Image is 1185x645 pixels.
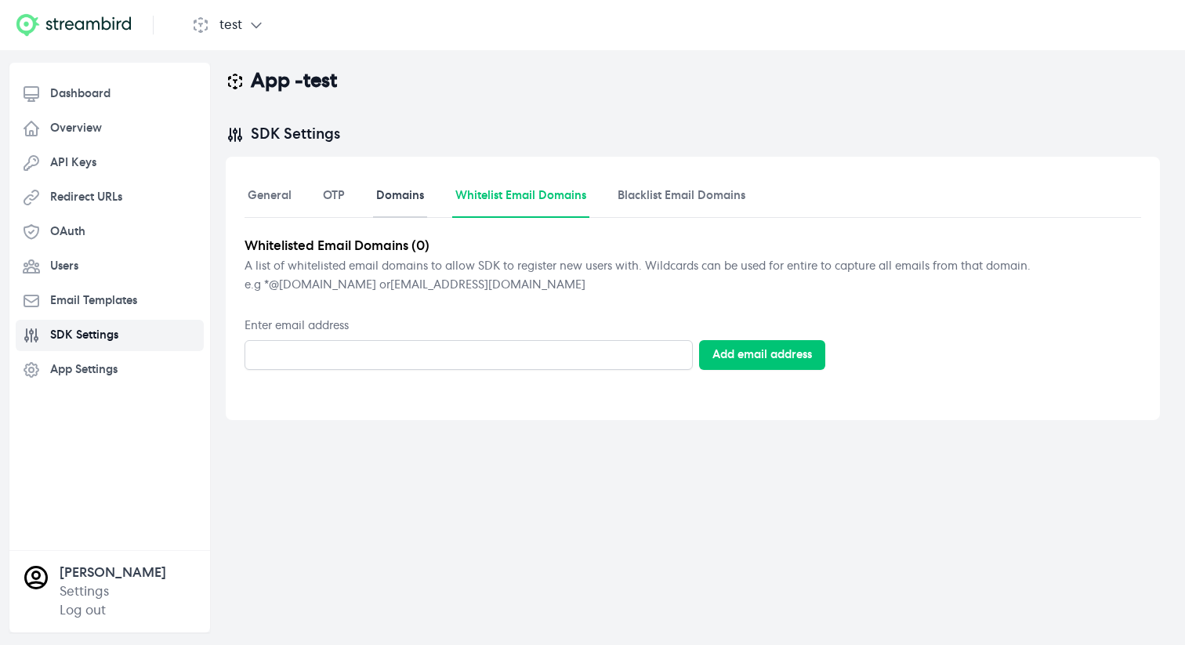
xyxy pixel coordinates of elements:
[251,69,337,94] h1: App - test
[13,13,134,38] img: Streambird
[245,259,1141,274] p: A list of whitelisted email domains to allow SDK to register new users with. Wildcards can be use...
[16,285,204,317] a: Email Templates
[50,362,118,378] span: App Settings
[16,147,204,179] a: API Keys
[16,216,204,248] a: OAuth
[50,293,137,309] span: Email Templates
[373,176,427,218] a: Domains
[16,354,204,386] a: App Settings
[191,16,264,34] button: test
[60,604,106,617] a: Log out
[60,563,166,582] p: [PERSON_NAME]
[245,277,1141,293] p: e.g *@[DOMAIN_NAME] or [EMAIL_ADDRESS][DOMAIN_NAME]
[712,347,812,363] div: Add email address
[16,113,204,144] a: Overview
[60,585,109,598] a: Settings
[452,176,589,218] a: Whitelist Email Domains
[50,121,102,136] span: Overview
[614,176,748,218] a: Blacklist Email Domains
[245,237,1141,255] p: Whitelisted Email Domains ( 0 )
[16,78,204,110] a: Dashboard
[50,224,85,240] span: OAuth
[50,190,122,205] span: Redirect URLs
[50,259,78,274] span: Users
[16,251,204,282] a: Users
[245,176,295,218] a: General
[226,125,340,144] h2: SDK Settings
[320,176,348,218] a: OTP
[16,78,204,411] nav: Sidebar
[699,340,825,370] button: Add email address
[16,182,204,213] a: Redirect URLs
[50,155,96,171] span: API Keys
[50,86,111,102] span: Dashboard
[50,328,118,343] span: SDK Settings
[16,320,204,351] a: SDK Settings
[219,16,242,34] h1: test
[245,318,1141,334] label: Enter email address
